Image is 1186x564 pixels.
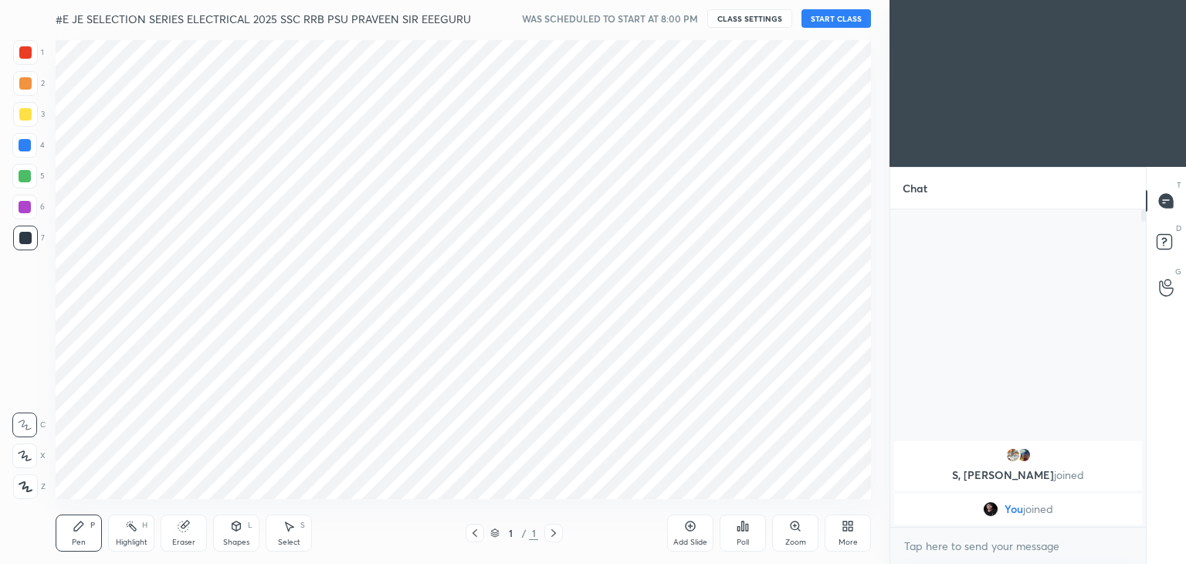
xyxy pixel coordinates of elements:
div: Poll [737,539,749,546]
span: joined [1054,467,1084,482]
div: Shapes [223,539,249,546]
h5: WAS SCHEDULED TO START AT 8:00 PM [522,12,698,25]
h4: #E JE SELECTION SERIES ELECTRICAL 2025 SSC RRB PSU PRAVEEN SIR EEEGURU [56,12,471,26]
div: Highlight [116,539,147,546]
div: Pen [72,539,86,546]
div: 1 [529,526,538,540]
div: X [12,443,46,468]
div: Add Slide [673,539,707,546]
p: D [1176,223,1181,234]
span: You [1005,503,1023,515]
button: CLASS SETTINGS [707,9,792,28]
div: Eraser [172,539,195,546]
div: 6 [12,195,45,219]
div: 2 [13,71,45,96]
img: 6ec543c3ec9c4428aa04ab86c63f5a1b.jpg [1005,447,1021,463]
div: 5 [12,164,45,189]
div: L [248,522,252,529]
p: Chat [890,168,940,209]
p: S, [PERSON_NAME] [903,469,1133,481]
div: H [142,522,147,529]
div: grid [890,438,1146,528]
p: T [1177,179,1181,191]
div: C [12,413,46,437]
div: S [300,522,305,529]
div: 1 [13,40,44,65]
div: 7 [13,226,45,250]
img: 5ced908ece4343448b4c182ab94390f6.jpg [983,501,998,517]
div: More [839,539,858,546]
div: Zoom [785,539,806,546]
div: 4 [12,133,45,158]
div: Z [13,474,46,499]
div: / [521,528,526,538]
div: 1 [503,528,518,538]
button: START CLASS [801,9,871,28]
div: Select [278,539,300,546]
div: 3 [13,102,45,127]
span: joined [1023,503,1053,515]
div: P [90,522,95,529]
p: G [1175,266,1181,277]
img: 4f6808f1a1854e74abeda05935c9c2b9.jpg [1016,447,1032,463]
